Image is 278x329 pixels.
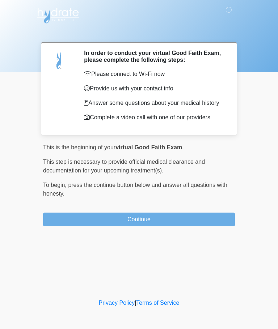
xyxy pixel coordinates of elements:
[136,300,179,306] a: Terms of Service
[84,50,224,63] h2: In order to conduct your virtual Good Faith Exam, please complete the following steps:
[43,213,235,226] button: Continue
[43,182,68,188] span: To begin,
[49,50,70,71] img: Agent Avatar
[115,144,182,150] strong: virtual Good Faith Exam
[36,5,80,24] img: Hydrate IV Bar - Arcadia Logo
[182,144,184,150] span: .
[135,300,136,306] a: |
[84,70,224,78] p: Please connect to Wi-Fi now
[84,113,224,122] p: Complete a video call with one of our providers
[84,84,224,93] p: Provide us with your contact info
[43,182,227,197] span: press the continue button below and answer all questions with honesty.
[43,159,205,174] span: This step is necessary to provide official medical clearance and documentation for your upcoming ...
[43,144,115,150] span: This is the beginning of your
[38,26,240,39] h1: ‎ ‎ ‎ ‎
[99,300,135,306] a: Privacy Policy
[84,99,224,107] p: Answer some questions about your medical history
